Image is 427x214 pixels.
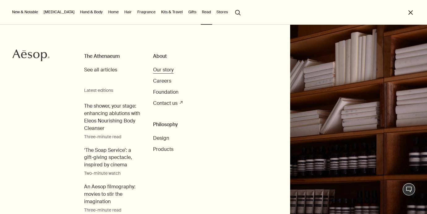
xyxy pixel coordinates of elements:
a: Gifts [187,8,198,16]
span: See all articles [84,66,117,73]
span: Foundation [153,89,178,95]
a: Foundation [153,88,178,96]
a: Hand & Body [79,8,104,16]
small: Three-minute read [84,207,140,213]
a: Contact us [153,100,182,107]
button: Stores [215,8,229,16]
a: Kits & Travel [160,8,184,16]
button: New & Notable [11,8,39,16]
span: Design [153,135,169,141]
span: The shower, your stage: enhancing ablutions with Eleos Nourishing Body Cleanser [84,102,140,132]
a: ‘The Soap Service’: a gift-giving spectacle, inspired by cinemaTwo-minute watch [84,147,140,177]
span: ‘The Soap Service’: a gift-giving spectacle, inspired by cinema [84,147,140,169]
span: Careers [153,78,171,84]
h3: Philosophy [153,121,209,128]
img: Shelves containing books and a range of Aesop products in amber bottles and cream tubes. [290,25,427,214]
button: Live Assistance [403,183,415,195]
a: See all articles [84,66,117,74]
a: [MEDICAL_DATA] [42,8,76,16]
a: The shower, your stage: enhancing ablutions with Eleos Nourishing Body CleanserThree-minute read [84,102,140,140]
a: Aesop [11,48,51,65]
a: Design [153,135,169,142]
span: Contact us [153,100,177,106]
button: Close the Menu [407,9,414,16]
a: An Aesop filmography: movies to stir the imaginationThree-minute read [84,183,140,213]
small: Three-minute read [84,134,140,140]
span: Our story [153,66,173,73]
h3: About [153,53,209,60]
small: Latest editions [84,88,140,93]
a: Our story [153,66,173,74]
a: Fragrance [136,8,157,16]
button: Open search [232,6,243,18]
a: Home [107,8,120,16]
small: Two-minute watch [84,170,140,177]
a: Read [201,8,212,16]
span: An Aesop filmography: movies to stir the imagination [84,183,140,205]
svg: Aesop [12,49,49,62]
a: Products [153,146,173,153]
a: Careers [153,77,171,85]
a: Hair [123,8,133,16]
h3: The Athenaeum [84,53,140,60]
